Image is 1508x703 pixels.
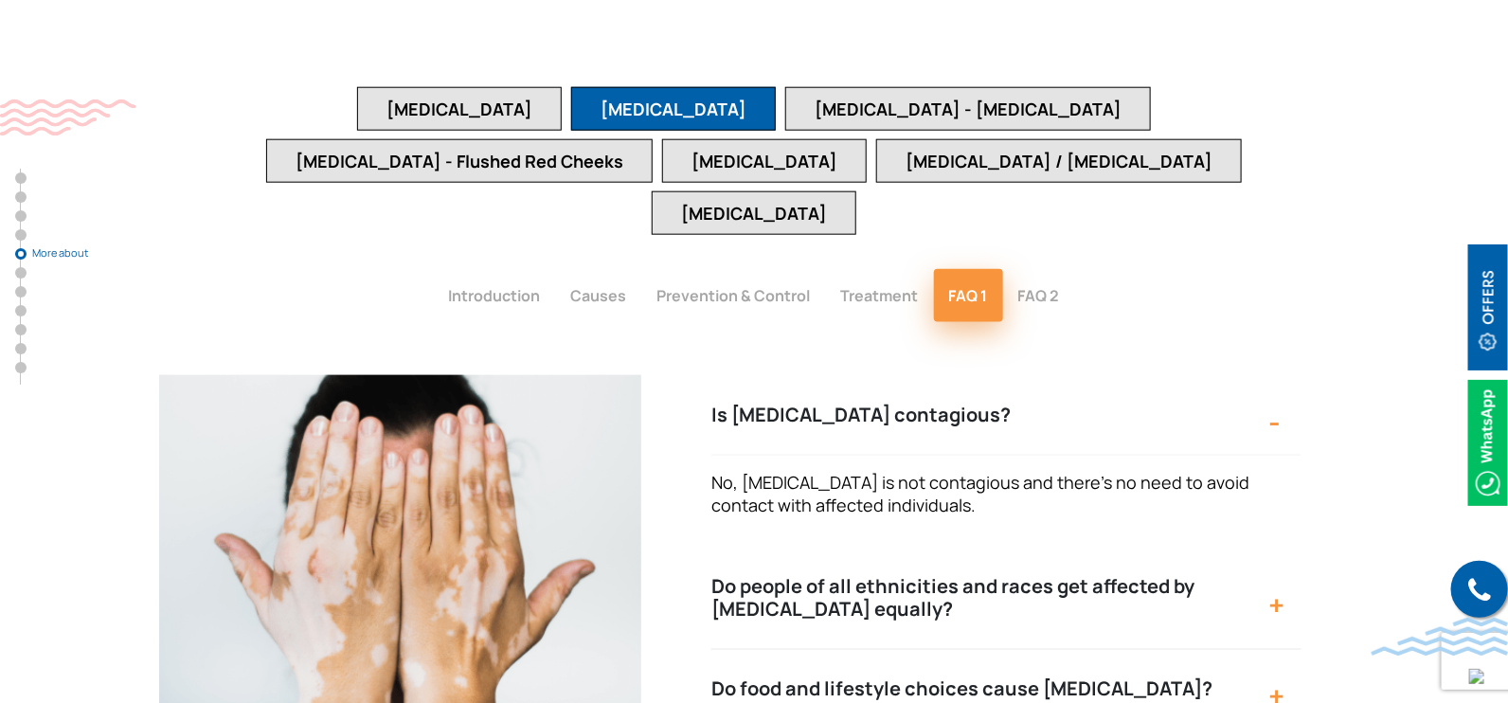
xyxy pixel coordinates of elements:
button: [MEDICAL_DATA] [652,191,856,235]
a: Whatsappicon [1468,431,1508,452]
a: More about [15,248,27,260]
button: [MEDICAL_DATA] - Flushed Red Cheeks [266,139,653,183]
img: offerBt [1468,244,1508,370]
img: up-blue-arrow.svg [1469,669,1484,684]
button: Introduction [434,269,556,322]
button: Treatment [826,269,934,322]
button: FAQ 2 [1003,269,1075,322]
span: No, [MEDICAL_DATA] is not contagious and there’s no need to avoid contact with affected individuals. [711,471,1249,516]
img: bluewave [1372,618,1508,656]
button: [MEDICAL_DATA] / [MEDICAL_DATA] [876,139,1242,183]
button: [MEDICAL_DATA] [662,139,867,183]
button: [MEDICAL_DATA] - [MEDICAL_DATA] [785,87,1151,131]
button: Is [MEDICAL_DATA] contagious? [711,375,1302,456]
button: [MEDICAL_DATA] [571,87,776,131]
img: Whatsappicon [1468,380,1508,506]
button: Prevention & Control [642,269,826,322]
button: [MEDICAL_DATA] [357,87,562,131]
button: FAQ 1 [934,269,1003,322]
button: Do people of all ethnicities and races get affected by [MEDICAL_DATA] equally? [711,547,1302,650]
span: More about [32,247,127,259]
button: Causes [556,269,642,322]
